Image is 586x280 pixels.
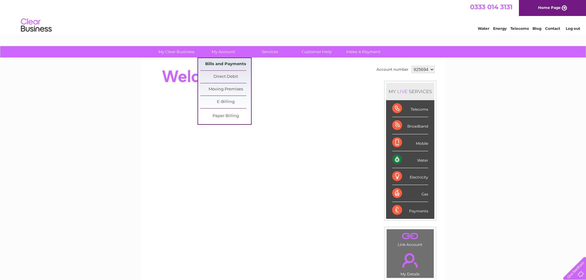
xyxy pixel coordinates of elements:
[245,46,295,57] a: Services
[388,250,432,271] a: .
[493,26,507,31] a: Energy
[545,26,560,31] a: Contact
[386,83,434,100] div: MY SERVICES
[338,46,389,57] a: Make A Payment
[392,168,428,185] div: Electricity
[532,26,541,31] a: Blog
[396,89,409,94] div: LIVE
[200,58,251,70] a: Bills and Payments
[148,3,439,30] div: Clear Business is a trading name of Verastar Limited (registered in [GEOGRAPHIC_DATA] No. 3667643...
[200,71,251,83] a: Direct Debit
[375,64,410,75] td: Account number
[392,100,428,117] div: Telecoms
[392,151,428,168] div: Water
[200,83,251,96] a: Moving Premises
[21,16,52,35] img: logo.png
[388,231,432,242] a: .
[392,134,428,151] div: Mobile
[470,3,512,11] a: 0333 014 3131
[151,46,202,57] a: My Clear Business
[392,202,428,219] div: Payments
[200,96,251,108] a: E-Billing
[566,26,580,31] a: Log out
[478,26,489,31] a: Water
[386,248,434,278] td: My Details
[386,229,434,248] td: Link Account
[510,26,529,31] a: Telecoms
[291,46,342,57] a: Customer Help
[392,185,428,202] div: Gas
[198,46,249,57] a: My Account
[200,110,251,122] a: Paper Billing
[392,117,428,134] div: Broadband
